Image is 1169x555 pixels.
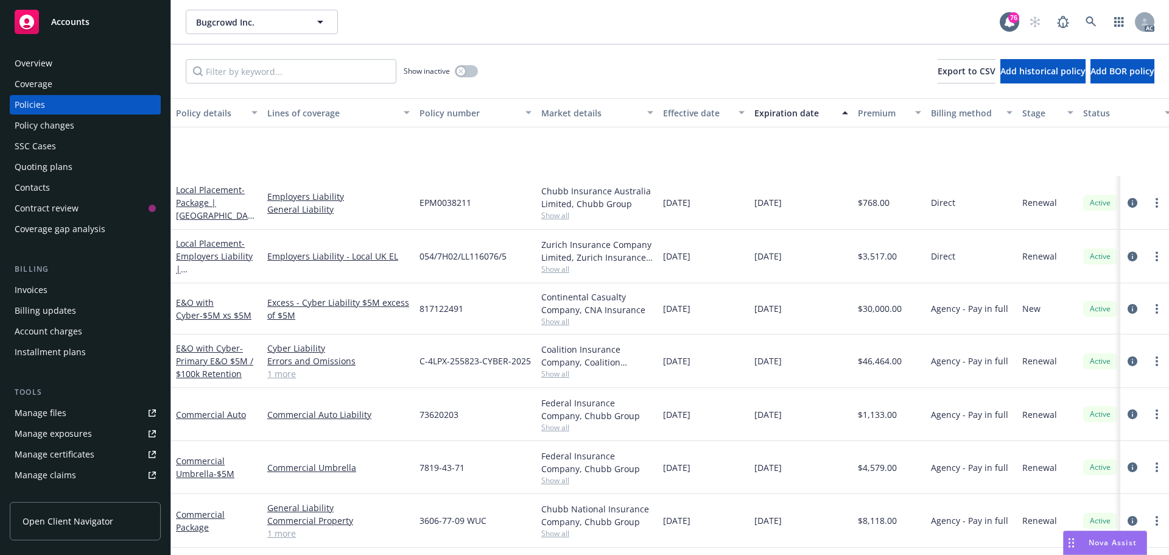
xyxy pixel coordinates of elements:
span: [DATE] [754,196,782,209]
span: $768.00 [858,196,890,209]
div: Federal Insurance Company, Chubb Group [541,397,653,422]
button: Bugcrowd Inc. [186,10,338,34]
a: Contacts [10,178,161,197]
span: - Employers Liability | [GEOGRAPHIC_DATA] EL [176,238,253,300]
span: Open Client Navigator [23,515,113,528]
div: Invoices [15,280,47,300]
a: Commercial Package [176,509,225,533]
div: Manage claims [15,465,76,485]
a: Commercial Property [267,514,410,527]
span: Renewal [1022,196,1057,209]
div: Billing updates [15,301,76,320]
span: Renewal [1022,250,1057,263]
span: Show all [541,422,653,433]
div: Effective date [663,107,731,119]
a: Manage claims [10,465,161,485]
span: Agency - Pay in full [931,302,1008,315]
a: Manage certificates [10,445,161,464]
a: Manage exposures [10,424,161,444]
button: Billing method [926,98,1017,127]
span: $30,000.00 [858,302,902,315]
span: Show all [541,316,653,327]
span: Active [1088,462,1112,473]
div: Manage BORs [15,486,72,506]
button: Market details [536,98,658,127]
a: 1 more [267,367,410,380]
div: Quoting plans [15,157,72,177]
div: Zurich Insurance Company Limited, Zurich Insurance Group [541,238,653,264]
a: more [1150,249,1164,264]
div: Billing method [931,107,999,119]
a: Start snowing [1023,10,1047,34]
button: Add BOR policy [1090,59,1154,83]
span: Agency - Pay in full [931,355,1008,367]
div: Contacts [15,178,50,197]
span: [DATE] [663,408,690,421]
a: more [1150,460,1164,475]
div: SSC Cases [15,136,56,156]
span: 73620203 [420,408,458,421]
a: Commercial Auto Liability [267,408,410,421]
a: Policies [10,95,161,115]
div: Policy details [176,107,244,119]
span: Export to CSV [938,65,995,77]
div: Status [1083,107,1157,119]
span: $46,464.00 [858,355,902,367]
a: circleInformation [1125,249,1140,264]
a: more [1150,514,1164,528]
span: EPM0038211 [420,196,471,209]
span: $3,517.00 [858,250,897,263]
a: Coverage [10,74,161,94]
a: circleInformation [1125,196,1140,210]
div: Contract review [15,199,79,218]
a: Employers Liability [267,190,410,203]
a: Excess - Cyber Liability $5M excess of $5M [267,296,410,322]
a: General Liability [267,203,410,216]
a: Local Placement [176,238,253,300]
span: [DATE] [754,408,782,421]
span: Renewal [1022,461,1057,474]
a: Employers Liability - Local UK EL [267,250,410,263]
div: Manage certificates [15,445,94,464]
span: - $5M [214,468,234,479]
span: [DATE] [754,514,782,527]
div: Federal Insurance Company, Chubb Group [541,450,653,475]
span: Active [1088,409,1112,420]
button: Effective date [658,98,749,127]
a: circleInformation [1125,460,1140,475]
span: Bugcrowd Inc. [196,16,301,29]
span: $1,133.00 [858,408,897,421]
span: Renewal [1022,408,1057,421]
a: E&O with Cyber [176,297,251,321]
div: Coalition Insurance Company, Coalition Insurance Solutions (Carrier), CRC Group [541,343,653,369]
div: 76 [1008,12,1019,23]
a: more [1150,302,1164,316]
span: Renewal [1022,514,1057,527]
a: Local Placement [176,184,253,234]
a: more [1150,196,1164,210]
span: [DATE] [754,461,782,474]
div: Coverage [15,74,52,94]
a: Quoting plans [10,157,161,177]
a: Manage BORs [10,486,161,506]
div: Policies [15,95,45,115]
span: New [1022,302,1041,315]
a: Overview [10,54,161,73]
button: Stage [1017,98,1078,127]
a: circleInformation [1125,407,1140,422]
span: Show all [541,528,653,539]
div: Policy changes [15,116,74,135]
span: Active [1088,303,1112,314]
a: Installment plans [10,342,161,362]
div: Stage [1022,107,1060,119]
div: Chubb Insurance Australia Limited, Chubb Group [541,185,653,210]
button: Policy number [415,98,536,127]
a: more [1150,354,1164,369]
span: Agency - Pay in full [931,408,1008,421]
a: Accounts [10,5,161,39]
span: [DATE] [663,302,690,315]
button: Expiration date [749,98,853,127]
span: C-4LPX-255823-CYBER-2025 [420,355,531,367]
span: [DATE] [663,196,690,209]
a: Billing updates [10,301,161,320]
